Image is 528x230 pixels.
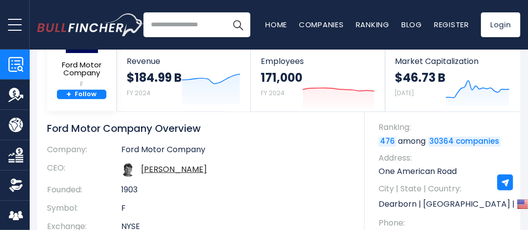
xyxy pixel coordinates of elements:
[117,48,250,112] a: Revenue $184.99 B FY 2024
[385,48,520,112] a: Market Capitalization $46.73 B [DATE]
[121,163,135,177] img: james-d-farley-jr.jpg
[8,178,23,193] img: Ownership
[379,137,396,147] a: 476
[121,199,350,218] td: F
[127,70,182,85] strong: $184.99 B
[379,218,511,229] span: Phone:
[379,153,511,164] span: Address:
[395,70,446,85] strong: $46.73 B
[251,48,384,112] a: Employees 171,000 FY 2024
[428,137,501,147] a: 30364 companies
[52,80,111,89] small: F
[379,122,511,133] span: Ranking:
[47,122,350,135] h1: Ford Motor Company Overview
[261,89,285,97] small: FY 2024
[379,197,511,212] p: Dearborn | [GEOGRAPHIC_DATA] | US
[47,181,121,199] th: Founded:
[141,164,207,175] a: ceo
[37,13,144,36] img: Bullfincher logo
[127,89,150,97] small: FY 2024
[121,145,350,159] td: Ford Motor Company
[37,13,144,36] a: Go to homepage
[356,19,389,30] a: Ranking
[299,19,344,30] a: Companies
[379,136,511,147] p: among
[434,19,469,30] a: Register
[265,19,287,30] a: Home
[261,70,302,85] strong: 171,000
[121,181,350,199] td: 1903
[57,90,106,100] a: +Follow
[127,57,240,66] span: Revenue
[395,57,510,66] span: Market Capitalization
[379,183,511,194] span: City | State | Country:
[379,166,511,177] p: One American Road
[481,12,521,37] a: Login
[47,145,121,159] th: Company:
[226,12,250,37] button: Search
[47,159,121,181] th: CEO:
[47,199,121,218] th: Symbol:
[261,57,375,66] span: Employees
[67,90,72,99] strong: +
[395,89,414,97] small: [DATE]
[52,20,111,90] a: Ford Motor Company F
[52,61,111,77] span: Ford Motor Company
[401,19,422,30] a: Blog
